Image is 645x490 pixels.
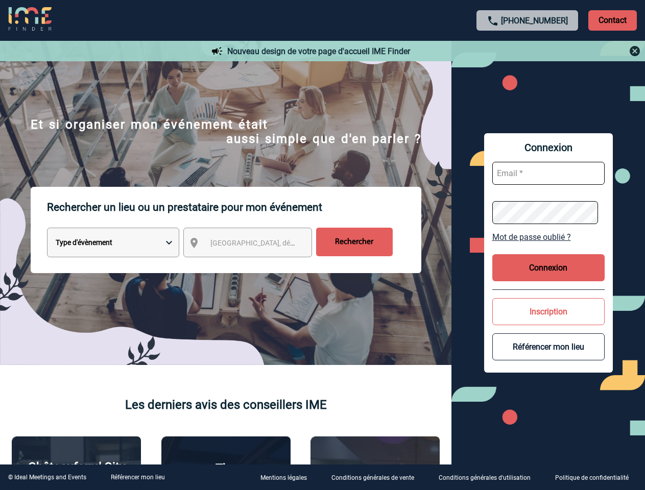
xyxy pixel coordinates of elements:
a: Référencer mon lieu [111,474,165,481]
a: Mot de passe oublié ? [492,232,605,242]
span: Connexion [492,141,605,154]
input: Email * [492,162,605,185]
p: Contact [588,10,637,31]
p: Conditions générales d'utilisation [439,475,531,482]
p: Châteauform' City [GEOGRAPHIC_DATA] [17,460,135,488]
p: Agence 2ISD [340,462,410,477]
a: Conditions générales de vente [323,473,431,482]
p: Politique de confidentialité [555,475,629,482]
a: Mentions légales [252,473,323,482]
button: Inscription [492,298,605,325]
button: Connexion [492,254,605,281]
a: Politique de confidentialité [547,473,645,482]
button: Référencer mon lieu [492,333,605,360]
p: Conditions générales de vente [331,475,414,482]
a: Conditions générales d'utilisation [431,473,547,482]
p: The [GEOGRAPHIC_DATA] [167,461,285,490]
a: [PHONE_NUMBER] [501,16,568,26]
p: Mentions légales [260,475,307,482]
div: © Ideal Meetings and Events [8,474,86,481]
